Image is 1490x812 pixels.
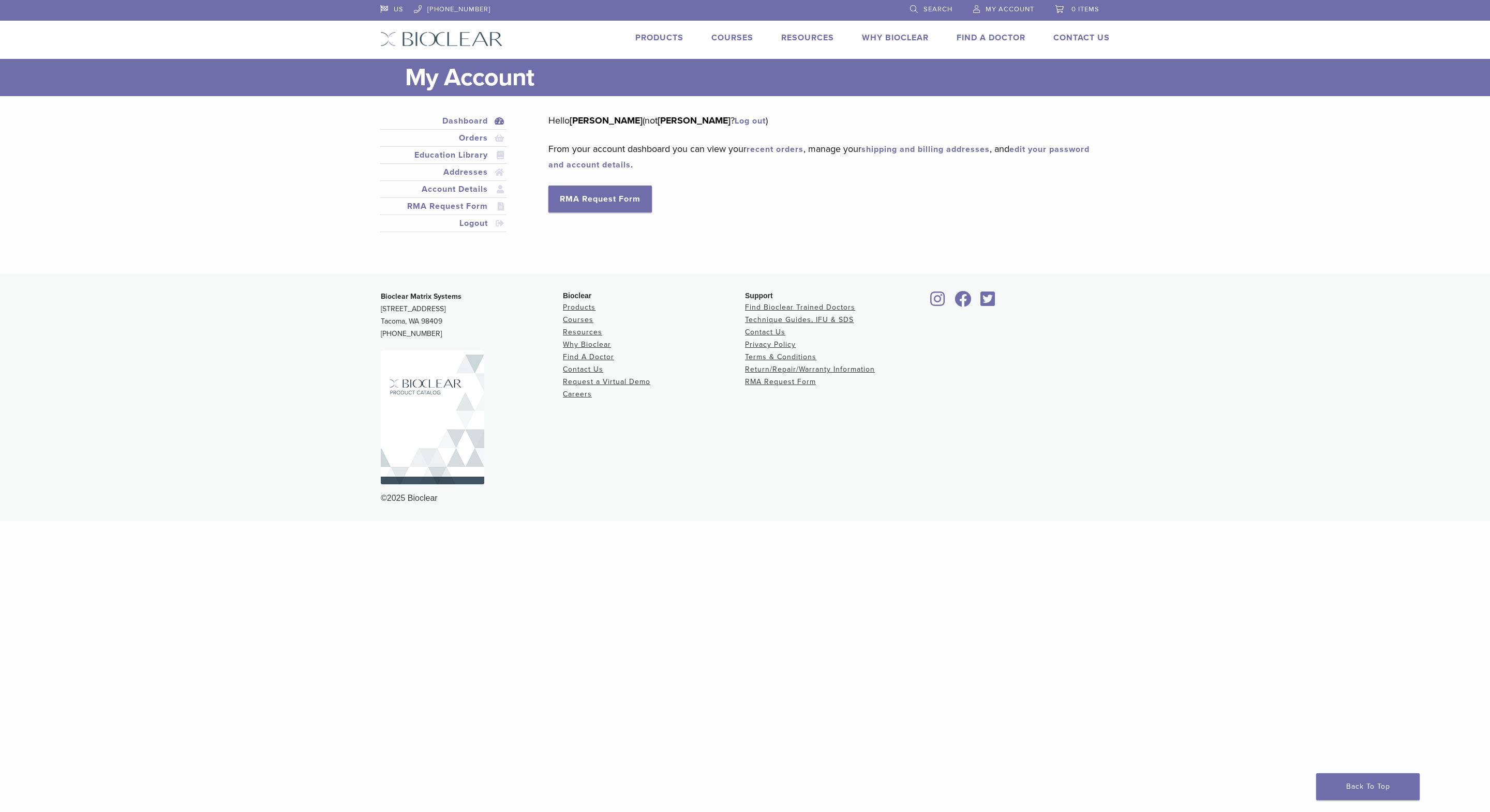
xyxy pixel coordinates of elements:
a: Logout [382,217,504,229]
p: Hello (not ? ) [548,113,1094,128]
a: shipping and billing addresses [861,144,990,155]
a: Find Bioclear Trained Doctors [745,303,855,312]
strong: [PERSON_NAME] [658,115,731,126]
a: Contact Us [1053,33,1110,43]
a: Find A Doctor [957,33,1025,43]
h1: My Account [405,59,1110,96]
a: Products [635,33,683,43]
a: Why Bioclear [862,33,929,43]
strong: [PERSON_NAME] [570,115,643,126]
a: Account Details [382,183,504,195]
a: Find A Doctor [563,353,614,361]
a: Products [563,303,595,312]
span: Bioclear [563,292,591,300]
a: Request a Virtual Demo [563,377,650,386]
a: RMA Request Form [548,186,652,212]
a: Careers [563,390,592,399]
span: 0 items [1071,5,1099,13]
a: Orders [382,132,504,144]
a: Bioclear [951,297,975,308]
a: Log out [735,116,766,126]
a: Dashboard [382,115,504,127]
a: RMA Request Form [382,200,504,212]
a: Courses [711,33,753,43]
a: Technique Guides, IFU & SDS [745,315,854,324]
a: Bioclear [927,297,949,308]
span: Search [923,5,952,13]
a: Addresses [382,166,504,178]
p: [STREET_ADDRESS] Tacoma, WA 98409 [PHONE_NUMBER] [381,290,563,340]
a: Education Library [382,149,504,161]
strong: Bioclear Matrix Systems [381,292,461,301]
a: Return/Repair/Warranty Information [745,365,875,374]
a: Resources [781,33,834,43]
img: Bioclear [381,350,484,484]
span: My Account [986,5,1034,13]
a: Privacy Policy [745,340,796,349]
a: Bioclear [977,297,999,308]
a: Courses [563,315,593,324]
div: ©2025 Bioclear [381,492,1109,504]
a: Back To Top [1316,773,1420,800]
a: Why Bioclear [563,340,611,349]
img: Bioclear [380,32,503,47]
a: Terms & Conditions [745,353,816,361]
a: Contact Us [745,328,785,336]
a: Resources [563,328,602,336]
span: Support [745,292,773,300]
a: recent orders [747,144,803,155]
a: Contact Us [563,365,603,374]
p: From your account dashboard you can view your , manage your , and . [548,141,1094,172]
a: RMA Request Form [745,377,816,386]
nav: Account pages [380,113,506,244]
